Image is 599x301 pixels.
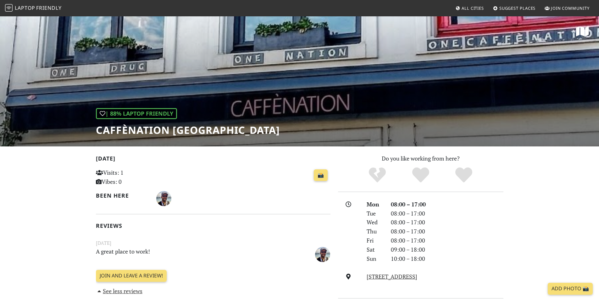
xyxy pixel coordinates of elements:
[551,5,590,11] span: Join Community
[36,4,61,11] span: Friendly
[367,273,417,280] a: [STREET_ADDRESS]
[387,254,507,263] div: 10:00 – 18:00
[363,218,387,227] div: Wed
[499,5,536,11] span: Suggest Places
[399,167,442,184] div: Yes
[363,245,387,254] div: Sat
[548,283,593,295] a: Add Photo 📸
[315,250,330,257] span: Carlos Monteiro
[462,5,484,11] span: All Cities
[96,108,177,119] div: | 88% Laptop Friendly
[338,154,503,163] p: Do you like working from here?
[542,3,592,14] a: Join Community
[314,169,328,181] a: 📸
[363,236,387,245] div: Fri
[96,124,280,136] h1: Caffènation [GEOGRAPHIC_DATA]
[92,247,294,261] p: A great place to work!
[5,3,62,14] a: LaptopFriendly LaptopFriendly
[96,192,149,199] h2: Been here
[96,155,330,164] h2: [DATE]
[5,4,13,12] img: LaptopFriendly
[96,222,330,229] h2: Reviews
[15,4,35,11] span: Laptop
[315,247,330,262] img: 1065-carlos.jpg
[156,194,171,202] span: Carlos Monteiro
[356,167,399,184] div: No
[491,3,538,14] a: Suggest Places
[387,245,507,254] div: 09:00 – 18:00
[96,270,167,282] a: Join and leave a review!
[387,200,507,209] div: 08:00 – 17:00
[363,254,387,263] div: Sun
[453,3,486,14] a: All Cities
[92,239,334,247] small: [DATE]
[96,168,169,186] p: Visits: 1 Vibes: 0
[156,191,171,206] img: 1065-carlos.jpg
[387,209,507,218] div: 08:00 – 17:00
[387,218,507,227] div: 08:00 – 17:00
[442,167,485,184] div: Definitely!
[363,209,387,218] div: Tue
[387,227,507,236] div: 08:00 – 17:00
[363,200,387,209] div: Mon
[387,236,507,245] div: 08:00 – 17:00
[96,287,143,295] a: See less reviews
[363,227,387,236] div: Thu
